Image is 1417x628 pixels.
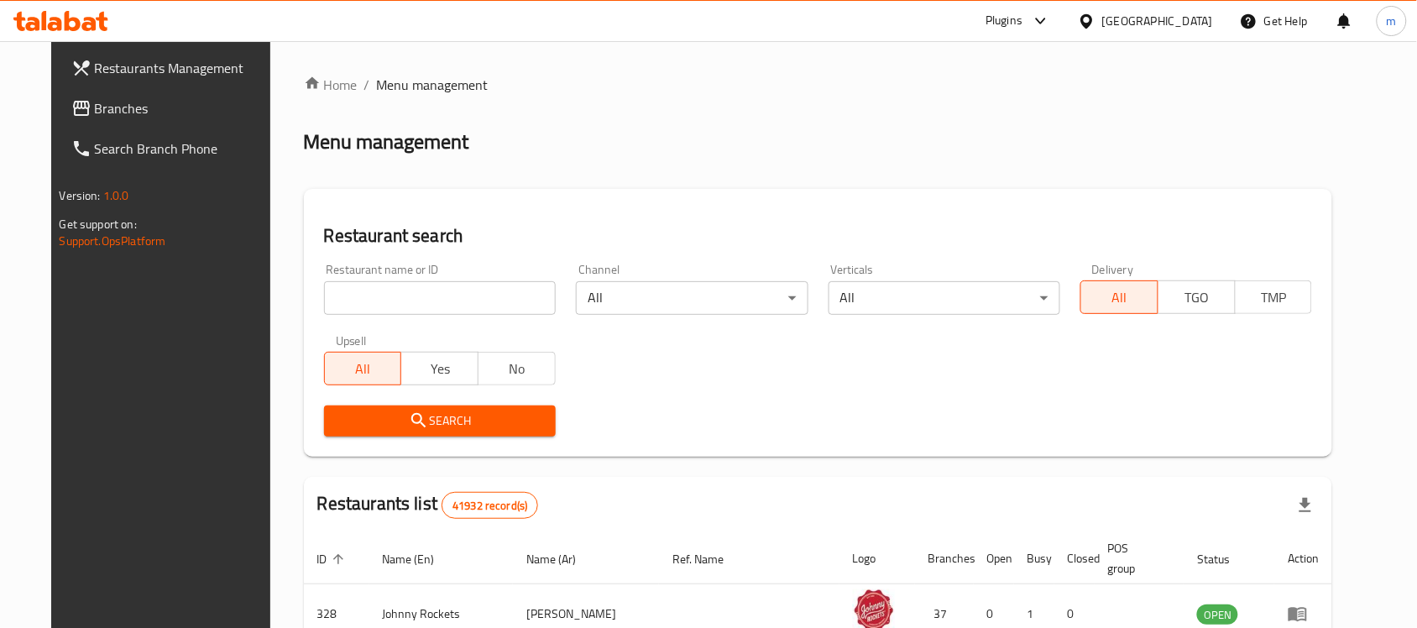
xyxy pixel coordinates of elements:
div: Total records count [442,492,538,519]
h2: Restaurants list [317,491,539,519]
button: Search [324,406,556,437]
div: Plugins [986,11,1022,31]
a: Branches [58,88,288,128]
span: All [332,357,395,381]
div: Export file [1285,485,1325,526]
span: Search [337,411,542,432]
button: All [1080,280,1158,314]
div: All [576,281,808,315]
button: No [478,352,556,385]
span: POS group [1108,538,1164,578]
span: 1.0.0 [103,185,129,207]
span: OPEN [1197,605,1238,625]
label: Delivery [1092,264,1134,275]
span: All [1088,285,1152,310]
a: Support.OpsPlatform [60,230,166,252]
div: OPEN [1197,604,1238,625]
th: Closed [1054,533,1095,584]
span: TGO [1165,285,1229,310]
button: Yes [400,352,478,385]
span: 41932 record(s) [442,498,537,514]
span: m [1387,12,1397,30]
th: Action [1274,533,1332,584]
div: All [829,281,1060,315]
h2: Restaurant search [324,223,1313,249]
span: Version: [60,185,101,207]
button: TGO [1158,280,1236,314]
span: Yes [408,357,472,381]
span: Name (En) [383,549,457,569]
span: Name (Ar) [526,549,598,569]
span: Ref. Name [672,549,745,569]
span: Get support on: [60,213,137,235]
button: TMP [1235,280,1313,314]
span: Restaurants Management [95,58,275,78]
span: Menu management [377,75,489,95]
a: Restaurants Management [58,48,288,88]
th: Branches [915,533,974,584]
th: Open [974,533,1014,584]
span: Branches [95,98,275,118]
button: All [324,352,402,385]
input: Search for restaurant name or ID.. [324,281,556,315]
span: Search Branch Phone [95,139,275,159]
h2: Menu management [304,128,469,155]
span: Status [1197,549,1252,569]
span: TMP [1242,285,1306,310]
a: Home [304,75,358,95]
div: Menu [1288,604,1319,624]
span: ID [317,549,349,569]
nav: breadcrumb [304,75,1333,95]
th: Logo [839,533,915,584]
span: No [485,357,549,381]
li: / [364,75,370,95]
a: Search Branch Phone [58,128,288,169]
th: Busy [1014,533,1054,584]
div: [GEOGRAPHIC_DATA] [1102,12,1213,30]
label: Upsell [336,335,367,347]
